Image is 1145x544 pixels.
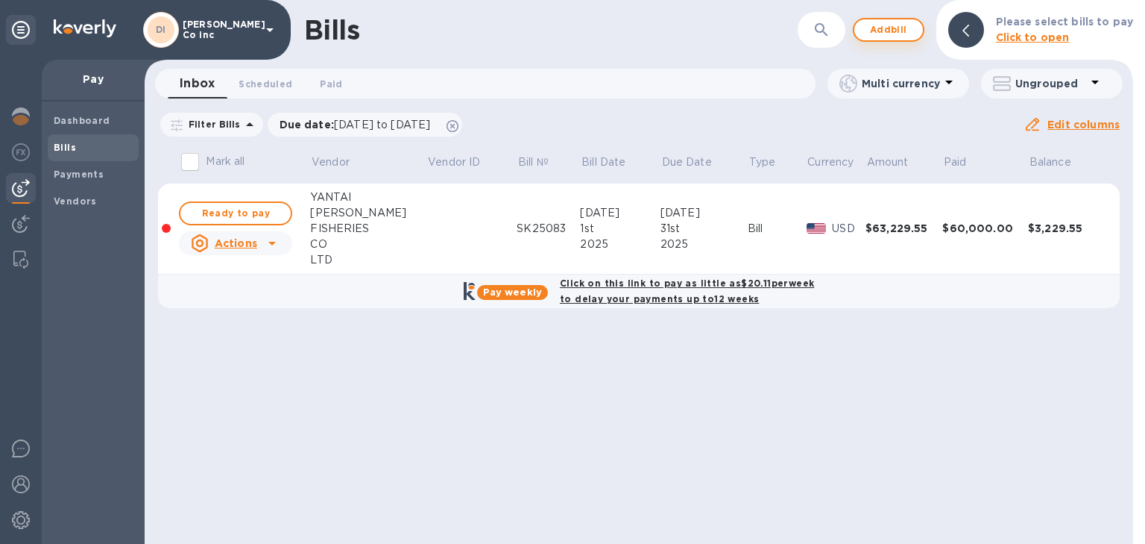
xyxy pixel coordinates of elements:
[748,221,807,237] div: Bill
[304,14,359,46] h1: Bills
[310,190,426,205] div: YANTAI
[54,142,76,153] b: Bills
[580,221,660,237] div: 1st
[192,204,279,222] span: Ready to pay
[54,196,97,207] b: Vendors
[1015,76,1086,91] p: Ungrouped
[483,287,542,298] b: Pay weekly
[867,154,928,170] span: Amount
[54,115,110,126] b: Dashboard
[310,237,426,252] div: CO
[580,237,660,252] div: 2025
[179,201,292,225] button: Ready to pay
[1028,221,1105,236] div: $3,229.55
[662,154,731,170] span: Due Date
[581,154,625,170] p: Bill Date
[310,205,426,221] div: [PERSON_NAME]
[581,154,645,170] span: Bill Date
[942,221,1028,236] div: $60,000.00
[749,154,776,170] p: Type
[312,154,369,170] span: Vendor
[310,252,426,268] div: LTD
[944,154,967,170] p: Paid
[268,113,463,137] div: Due date:[DATE] to [DATE]
[428,154,499,170] span: Vendor ID
[807,223,827,234] img: USD
[866,21,911,39] span: Add bill
[239,76,292,92] span: Scheduled
[54,72,133,87] p: Pay
[312,154,350,170] p: Vendor
[183,19,257,40] p: [PERSON_NAME] Co inc
[320,76,342,92] span: Paid
[580,205,660,221] div: [DATE]
[660,205,748,221] div: [DATE]
[206,154,245,169] p: Mark all
[54,19,116,37] img: Logo
[428,154,480,170] p: Vendor ID
[996,31,1070,43] b: Click to open
[832,221,865,237] p: USD
[1047,119,1120,131] u: Edit columns
[662,154,712,170] p: Due Date
[807,154,854,170] p: Currency
[944,154,986,170] span: Paid
[180,73,215,94] span: Inbox
[660,237,748,252] div: 2025
[12,143,30,161] img: Foreign exchange
[156,24,166,35] b: DI
[1029,154,1071,170] p: Balance
[310,221,426,237] div: FISHERIES
[749,154,795,170] span: Type
[862,76,940,91] p: Multi currency
[867,154,909,170] p: Amount
[280,117,438,132] p: Due date :
[518,154,549,170] p: Bill №
[334,119,430,131] span: [DATE] to [DATE]
[215,237,257,249] u: Actions
[183,118,241,131] p: Filter Bills
[560,278,814,304] b: Click on this link to pay as little as $20.11 per week to delay your payments up to 12 weeks
[865,221,942,236] div: $63,229.55
[853,18,924,42] button: Addbill
[996,16,1133,28] b: Please select bills to pay
[54,169,104,180] b: Payments
[517,221,580,237] div: SK25083
[1029,154,1091,170] span: Balance
[518,154,568,170] span: Bill №
[660,221,748,237] div: 31st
